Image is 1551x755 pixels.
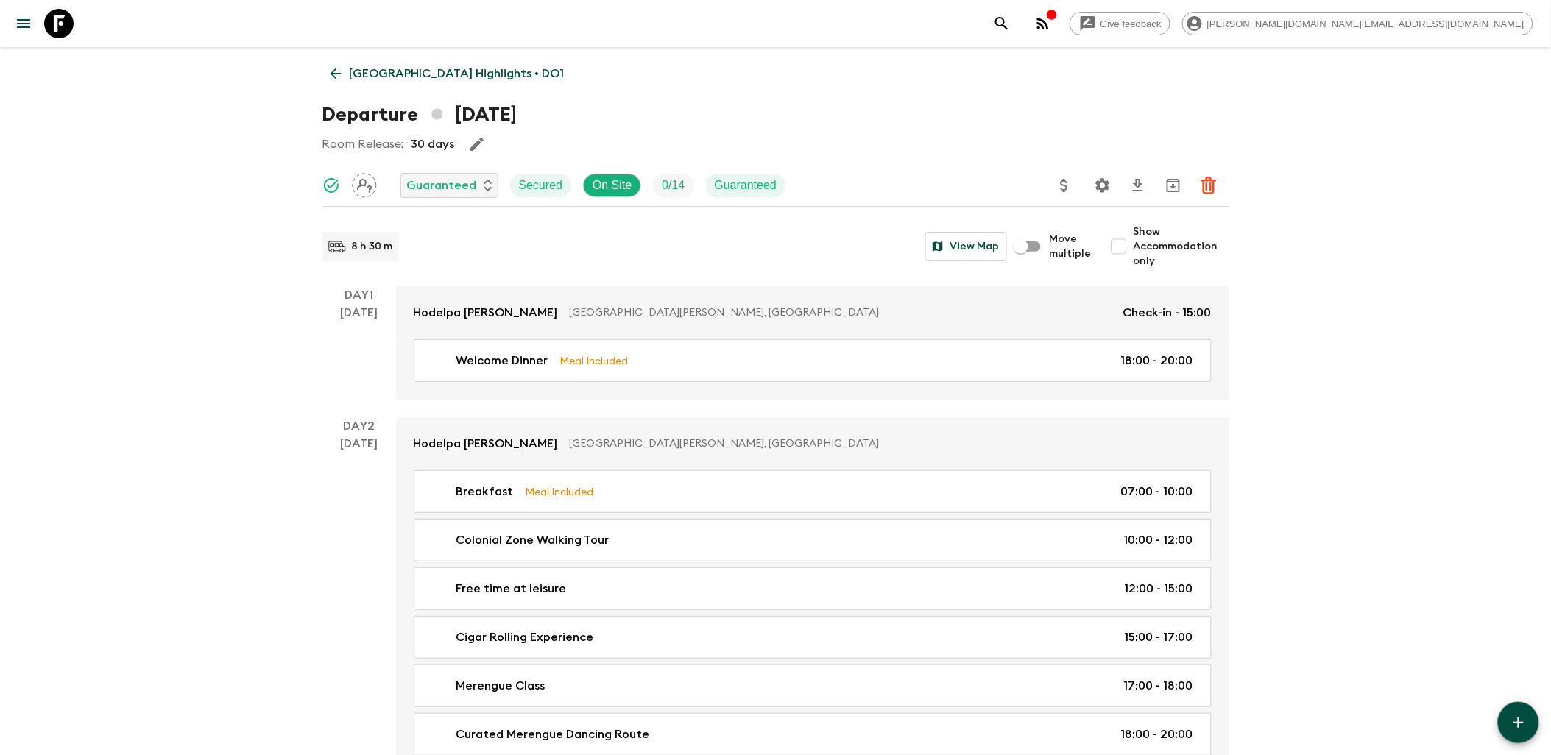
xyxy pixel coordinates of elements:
[322,286,396,304] p: Day 1
[322,417,396,435] p: Day 2
[414,567,1212,610] a: Free time at leisure12:00 - 15:00
[350,65,565,82] p: [GEOGRAPHIC_DATA] Highlights • DO1
[9,9,38,38] button: menu
[414,435,558,453] p: Hodelpa [PERSON_NAME]
[560,352,629,369] p: Meal Included
[1124,531,1193,549] p: 10:00 - 12:00
[510,174,572,197] div: Secured
[396,417,1229,470] a: Hodelpa [PERSON_NAME][GEOGRAPHIC_DATA][PERSON_NAME], [GEOGRAPHIC_DATA]
[1134,224,1229,269] span: Show Accommodation only
[322,59,573,88] a: [GEOGRAPHIC_DATA] Highlights • DO1
[519,177,563,194] p: Secured
[352,239,393,254] p: 8 h 30 m
[1194,171,1223,200] button: Delete
[456,677,545,695] p: Merengue Class
[1121,352,1193,369] p: 18:00 - 20:00
[340,304,378,400] div: [DATE]
[396,286,1229,339] a: Hodelpa [PERSON_NAME][GEOGRAPHIC_DATA][PERSON_NAME], [GEOGRAPHIC_DATA]Check-in - 15:00
[1070,12,1170,35] a: Give feedback
[1121,726,1193,743] p: 18:00 - 20:00
[1121,483,1193,500] p: 07:00 - 10:00
[1050,171,1079,200] button: Update Price, Early Bird Discount and Costs
[407,177,477,194] p: Guaranteed
[414,664,1212,707] a: Merengue Class17:00 - 18:00
[1092,18,1170,29] span: Give feedback
[1088,171,1117,200] button: Settings
[1123,304,1212,322] p: Check-in - 15:00
[414,616,1212,659] a: Cigar Rolling Experience15:00 - 17:00
[1159,171,1188,200] button: Archive (Completed, Cancelled or Unsynced Departures only)
[456,726,650,743] p: Curated Merengue Dancing Route
[1124,677,1193,695] p: 17:00 - 18:00
[653,174,693,197] div: Trip Fill
[987,9,1017,38] button: search adventures
[322,177,340,194] svg: Synced Successfully
[593,177,632,194] p: On Site
[414,470,1212,513] a: BreakfastMeal Included07:00 - 10:00
[414,519,1212,561] a: Colonial Zone Walking Tour10:00 - 12:00
[925,232,1007,261] button: View Map
[456,483,514,500] p: Breakfast
[414,304,558,322] p: Hodelpa [PERSON_NAME]
[352,177,377,189] span: Assign pack leader
[583,174,641,197] div: On Site
[1182,12,1533,35] div: [PERSON_NAME][DOMAIN_NAME][EMAIL_ADDRESS][DOMAIN_NAME]
[456,580,567,598] p: Free time at leisure
[1123,171,1153,200] button: Download CSV
[1125,628,1193,646] p: 15:00 - 17:00
[456,352,548,369] p: Welcome Dinner
[526,483,594,500] p: Meal Included
[456,628,594,646] p: Cigar Rolling Experience
[322,100,517,130] h1: Departure [DATE]
[414,339,1212,382] a: Welcome DinnerMeal Included18:00 - 20:00
[1050,232,1092,261] span: Move multiple
[322,135,404,153] p: Room Release:
[411,135,455,153] p: 30 days
[1125,580,1193,598] p: 12:00 - 15:00
[570,436,1200,451] p: [GEOGRAPHIC_DATA][PERSON_NAME], [GEOGRAPHIC_DATA]
[715,177,777,194] p: Guaranteed
[456,531,610,549] p: Colonial Zone Walking Tour
[570,305,1112,320] p: [GEOGRAPHIC_DATA][PERSON_NAME], [GEOGRAPHIC_DATA]
[1199,18,1533,29] span: [PERSON_NAME][DOMAIN_NAME][EMAIL_ADDRESS][DOMAIN_NAME]
[662,177,685,194] p: 0 / 14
